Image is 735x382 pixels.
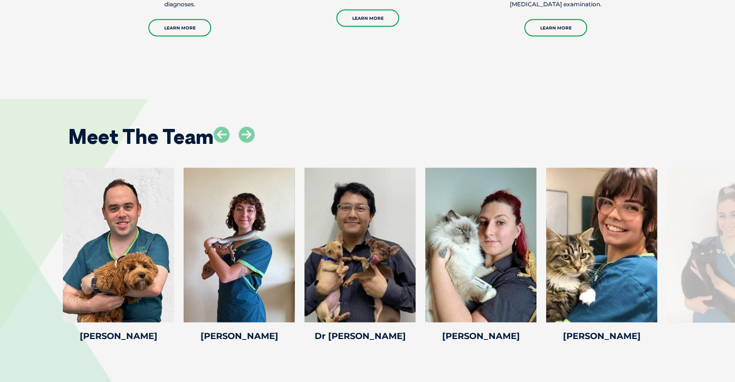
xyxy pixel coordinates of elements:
a: Learn More [148,19,211,36]
h4: [PERSON_NAME] [63,332,174,340]
h4: [PERSON_NAME] [184,332,295,340]
h4: [PERSON_NAME] [425,332,536,340]
a: Learn More [524,19,587,36]
h2: Meet The Team [68,127,214,147]
h4: Dr [PERSON_NAME] [304,332,416,340]
h4: [PERSON_NAME] [546,332,657,340]
a: Learn More [336,9,399,27]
